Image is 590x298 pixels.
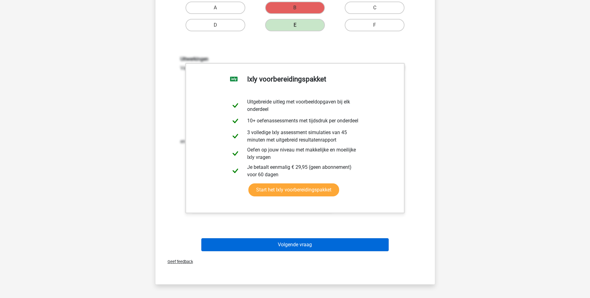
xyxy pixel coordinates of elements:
label: B [265,2,325,14]
div: Van links naar rechts (horizontaal) wisselen de eerste stap figuur 1 en 3 van plek en vervolgens ... [176,56,415,212]
label: E [265,19,325,31]
label: A [186,2,245,14]
h6: Uitwerkingen [180,56,410,62]
a: Start het Ixly voorbereidingspakket [248,183,339,196]
label: C [345,2,404,14]
button: Volgende vraag [201,238,389,251]
label: D [186,19,245,31]
span: Geef feedback [163,259,193,264]
label: F [345,19,404,31]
